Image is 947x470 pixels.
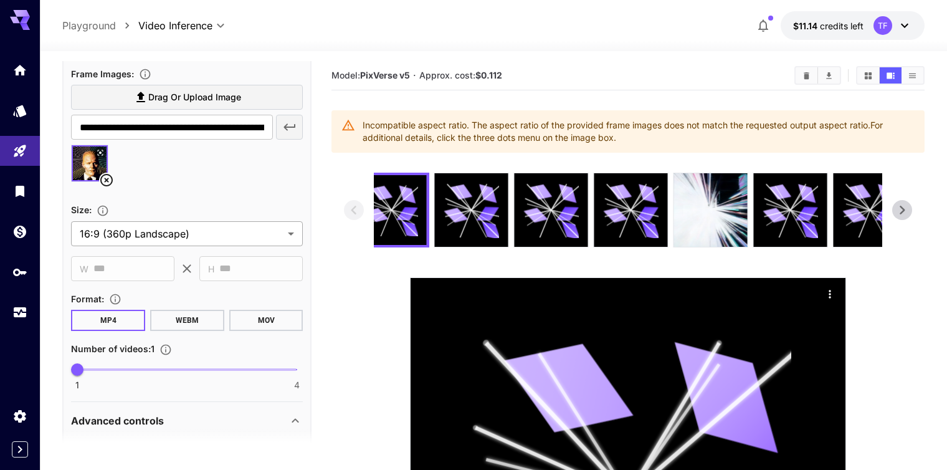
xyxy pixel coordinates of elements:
[820,21,864,31] span: credits left
[793,19,864,32] div: $11.14138
[71,85,303,110] label: Drag or upload image
[857,67,879,84] button: Show media in grid view
[150,310,224,331] button: WEBM
[12,103,27,118] div: Models
[419,70,502,80] span: Approx. cost:
[12,305,27,320] div: Usage
[92,204,114,217] button: Adjust the dimensions of the generated image by specifying its width and height in pixels, or sel...
[818,67,840,84] button: Download All
[62,18,138,33] nav: breadcrumb
[71,204,92,215] span: Size :
[12,62,27,78] div: Home
[71,310,145,331] button: MP4
[80,226,283,241] span: 16:9 (360p Landscape)
[148,90,241,105] span: Drag or upload image
[856,66,925,85] div: Show media in grid viewShow media in video viewShow media in list view
[331,70,410,80] span: Model:
[781,11,925,40] button: $11.14138TF
[71,69,134,79] span: Frame Images :
[138,18,212,33] span: Video Inference
[902,67,923,84] button: Show media in list view
[71,343,155,354] span: Number of videos : 1
[104,293,126,305] button: Choose the file format for the output video.
[208,262,214,276] span: H
[413,68,416,83] p: ·
[12,264,27,280] div: API Keys
[794,66,841,85] div: Clear AllDownload All
[12,143,27,159] div: Playground
[71,413,164,428] p: Advanced controls
[134,68,156,80] button: Upload frame images.
[475,70,502,80] b: $0.112
[873,16,892,35] div: TF
[75,379,79,391] span: 1
[71,406,303,436] div: Advanced controls
[80,262,88,276] span: W
[12,408,27,424] div: Settings
[62,18,116,33] a: Playground
[880,67,902,84] button: Show media in video view
[12,441,28,458] button: Expand sidebar
[155,343,177,356] button: Specify how many videos to generate in a single request. Each video generation will be charged se...
[796,67,817,84] button: Clear All
[12,183,27,199] div: Library
[71,294,104,304] span: Format :
[294,379,300,391] span: 4
[674,173,748,247] img: +SEJ42AAAABklEQVQDAIVRRwS5znQ7AAAAAElFTkSuQmCC
[12,224,27,239] div: Wallet
[821,284,839,303] div: Actions
[793,21,820,31] span: $11.14
[360,70,410,80] b: PixVerse v5
[229,310,303,331] button: MOV
[363,114,914,149] div: Incompatible aspect ratio. The aspect ratio of the provided frame images does not match the reque...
